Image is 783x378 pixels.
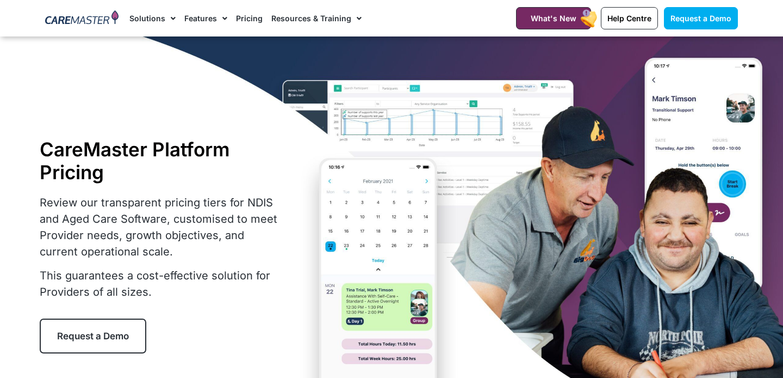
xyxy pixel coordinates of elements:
[670,14,731,23] span: Request a Demo
[40,194,284,260] p: Review our transparent pricing tiers for NDIS and Aged Care Software, customised to meet Provider...
[601,7,658,29] a: Help Centre
[40,267,284,300] p: This guarantees a cost-effective solution for Providers of all sizes.
[57,331,129,342] span: Request a Demo
[607,14,651,23] span: Help Centre
[664,7,738,29] a: Request a Demo
[40,138,284,184] h1: CareMaster Platform Pricing
[45,10,119,27] img: CareMaster Logo
[516,7,591,29] a: What's New
[531,14,576,23] span: What's New
[40,319,146,353] a: Request a Demo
